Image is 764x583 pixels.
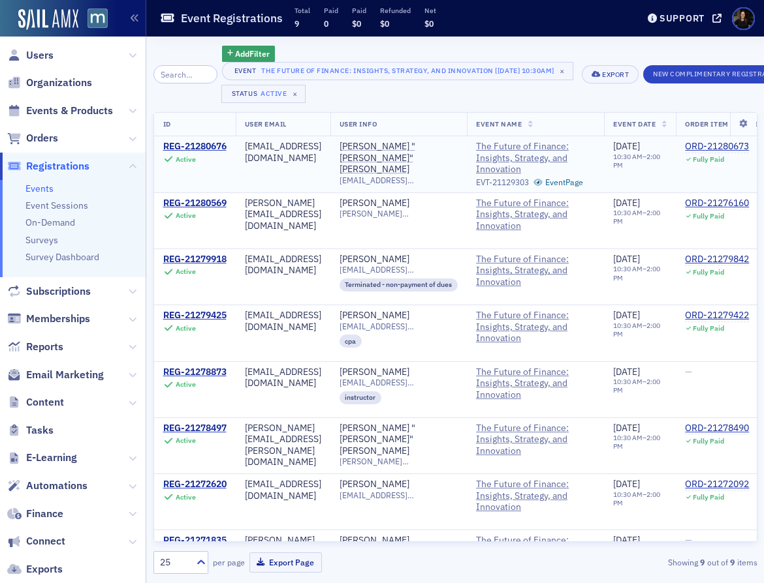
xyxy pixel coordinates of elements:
[565,556,757,568] div: Showing out of items
[613,208,660,226] time: 2:00 PM
[153,65,217,83] input: Search…
[685,423,749,434] a: ORD-21278490
[324,6,338,15] p: Paid
[582,65,639,83] button: Export
[163,535,227,546] a: REG-21271835
[7,131,58,145] a: Orders
[685,141,749,153] a: ORD-21280673
[613,208,643,217] time: 10:30 AM
[245,254,321,277] div: [EMAIL_ADDRESS][DOMAIN_NAME]
[613,378,667,395] div: –
[221,85,306,103] button: StatusActive×
[613,434,667,451] div: –
[7,562,63,576] a: Exports
[7,423,54,438] a: Tasks
[26,395,64,410] span: Content
[340,366,409,378] a: [PERSON_NAME]
[163,141,227,153] a: REG-21280676
[340,310,409,321] a: [PERSON_NAME]
[340,535,409,546] a: [PERSON_NAME]
[176,267,196,276] div: Active
[693,268,724,277] div: Fully Paid
[249,552,322,573] button: Export Page
[685,366,692,378] span: —
[18,9,78,30] img: SailAMX
[685,254,749,265] a: ORD-21279842
[26,104,113,118] span: Events & Products
[602,71,629,78] div: Export
[476,141,595,175] span: The Future of Finance: Insights, Strategy, and Innovation
[26,284,91,299] span: Subscriptions
[732,7,755,30] span: Profile
[352,18,361,29] span: $0
[613,309,640,321] span: [DATE]
[613,490,667,507] div: –
[476,366,595,401] span: The Future of Finance: Insights, Strategy, and Innovation
[245,198,321,232] div: [PERSON_NAME][EMAIL_ADDRESS][DOMAIN_NAME]
[660,12,705,24] div: Support
[7,48,54,63] a: Users
[380,6,411,15] p: Refunded
[685,310,749,321] a: ORD-21279422
[261,89,287,98] div: Active
[613,152,643,161] time: 10:30 AM
[26,312,90,326] span: Memberships
[613,478,640,490] span: [DATE]
[728,556,737,568] strong: 9
[163,366,227,378] div: REG-21278873
[424,6,436,15] p: Net
[476,310,595,344] a: The Future of Finance: Insights, Strategy, and Innovation
[7,76,92,90] a: Organizations
[163,310,227,321] a: REG-21279425
[7,507,63,521] a: Finance
[476,254,595,288] a: The Future of Finance: Insights, Strategy, and Innovation
[340,490,458,500] span: [EMAIL_ADDRESS][DOMAIN_NAME]
[476,423,595,457] a: The Future of Finance: Insights, Strategy, and Innovation
[7,284,91,299] a: Subscriptions
[213,556,245,568] label: per page
[26,451,77,465] span: E-Learning
[88,8,108,29] img: SailAMX
[25,234,58,246] a: Surveys
[685,198,749,209] a: ORD-21276160
[340,198,409,209] a: [PERSON_NAME]
[476,479,595,513] span: The Future of Finance: Insights, Strategy, and Innovation
[26,159,89,173] span: Registrations
[613,140,640,152] span: [DATE]
[7,479,88,493] a: Automations
[340,456,458,466] span: [PERSON_NAME][EMAIL_ADDRESS][PERSON_NAME][DOMAIN_NAME]
[340,378,458,387] span: [EMAIL_ADDRESS][DOMAIN_NAME]
[340,141,458,175] a: [PERSON_NAME] "[PERSON_NAME]" [PERSON_NAME]
[476,198,595,232] a: The Future of Finance: Insights, Strategy, and Innovation
[340,479,409,490] a: [PERSON_NAME]
[340,254,409,265] div: [PERSON_NAME]
[26,423,54,438] span: Tasks
[324,18,328,29] span: 0
[176,380,196,389] div: Active
[26,368,104,382] span: Email Marketing
[476,119,522,128] span: Event Name
[7,451,77,465] a: E-Learning
[693,493,724,501] div: Fully Paid
[693,324,724,333] div: Fully Paid
[232,67,259,75] div: Event
[613,490,660,507] time: 2:00 PM
[289,88,301,100] span: ×
[26,76,92,90] span: Organizations
[340,278,458,291] div: Terminated - non-payment of dues
[340,423,458,457] a: [PERSON_NAME] "[PERSON_NAME]" [PERSON_NAME]
[235,48,270,59] span: Add Filter
[685,479,749,490] div: ORD-21272092
[163,198,227,209] a: REG-21280569
[181,10,283,26] h1: Event Registrations
[693,212,724,220] div: Fully Paid
[613,153,667,170] div: –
